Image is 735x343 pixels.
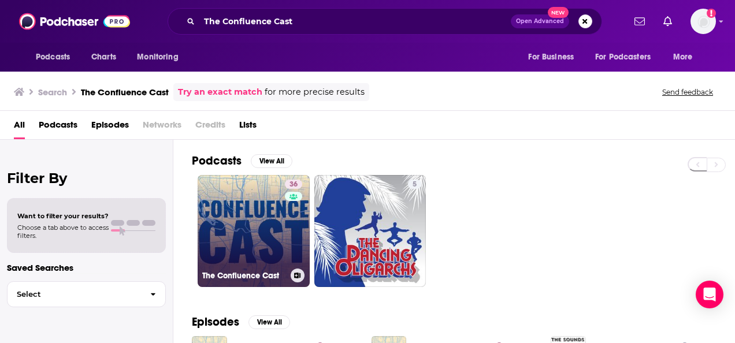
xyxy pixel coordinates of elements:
[659,87,717,97] button: Send feedback
[84,46,123,68] a: Charts
[198,175,310,287] a: 36The Confluence Cast
[81,87,169,98] h3: The Confluence Cast
[588,46,667,68] button: open menu
[7,262,166,273] p: Saved Searches
[202,271,286,281] h3: The Confluence Cast
[91,49,116,65] span: Charts
[520,46,588,68] button: open menu
[39,115,77,139] a: Podcasts
[251,154,292,168] button: View All
[707,9,716,18] svg: Add a profile image
[511,14,569,28] button: Open AdvancedNew
[289,179,298,191] span: 36
[665,46,707,68] button: open menu
[38,87,67,98] h3: Search
[178,85,262,99] a: Try an exact match
[248,315,290,329] button: View All
[691,9,716,34] button: Show profile menu
[19,10,130,32] img: Podchaser - Follow, Share and Rate Podcasts
[691,9,716,34] img: User Profile
[192,154,292,168] a: PodcastsView All
[548,7,569,18] span: New
[239,115,257,139] a: Lists
[408,180,421,189] a: 5
[528,49,574,65] span: For Business
[28,46,85,68] button: open menu
[696,281,723,308] div: Open Intercom Messenger
[314,175,426,287] a: 5
[7,281,166,307] button: Select
[7,170,166,187] h2: Filter By
[195,115,225,139] span: Credits
[265,85,365,99] span: for more precise results
[129,46,193,68] button: open menu
[691,9,716,34] span: Logged in as amooers
[36,49,70,65] span: Podcasts
[192,154,242,168] h2: Podcasts
[17,223,109,240] span: Choose a tab above to access filters.
[413,179,417,191] span: 5
[17,212,109,220] span: Want to filter your results?
[199,12,511,31] input: Search podcasts, credits, & more...
[192,315,290,329] a: EpisodesView All
[8,290,141,298] span: Select
[137,49,178,65] span: Monitoring
[91,115,129,139] a: Episodes
[595,49,651,65] span: For Podcasters
[630,12,649,31] a: Show notifications dropdown
[168,8,602,35] div: Search podcasts, credits, & more...
[14,115,25,139] a: All
[192,315,239,329] h2: Episodes
[673,49,693,65] span: More
[659,12,677,31] a: Show notifications dropdown
[516,18,564,24] span: Open Advanced
[285,180,302,189] a: 36
[143,115,181,139] span: Networks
